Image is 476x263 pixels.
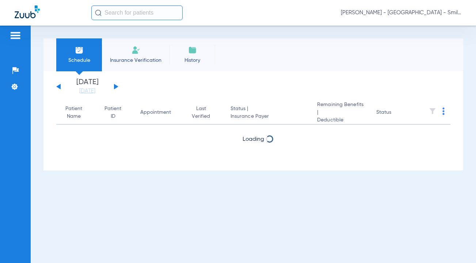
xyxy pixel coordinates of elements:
img: hamburger-icon [9,31,21,40]
img: group-dot-blue.svg [442,108,445,115]
span: Deductible [317,116,365,124]
div: Patient Name [62,105,92,120]
li: [DATE] [65,79,109,95]
img: Zuub Logo [15,5,40,18]
span: History [175,57,210,64]
div: Last Verified [190,105,218,120]
th: Status | [225,101,311,125]
div: Patient ID [104,105,122,120]
span: Loading [243,136,264,142]
div: Patient Name [62,105,85,120]
th: Status [370,101,420,125]
input: Search for patients [91,5,183,20]
div: Appointment [140,109,171,116]
div: Patient ID [104,105,129,120]
a: [DATE] [65,87,109,95]
img: Manual Insurance Verification [132,46,140,55]
span: [PERSON_NAME] - [GEOGRAPHIC_DATA] - SmileLand PD [341,9,461,16]
div: Last Verified [190,105,212,120]
img: History [188,46,197,55]
th: Remaining Benefits | [311,101,370,125]
span: Insurance Payer [231,113,305,120]
div: Appointment [140,109,178,116]
img: Schedule [75,46,84,55]
span: Insurance Verification [107,57,164,64]
span: Schedule [62,57,96,64]
img: filter.svg [429,108,436,115]
img: Search Icon [95,10,102,16]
